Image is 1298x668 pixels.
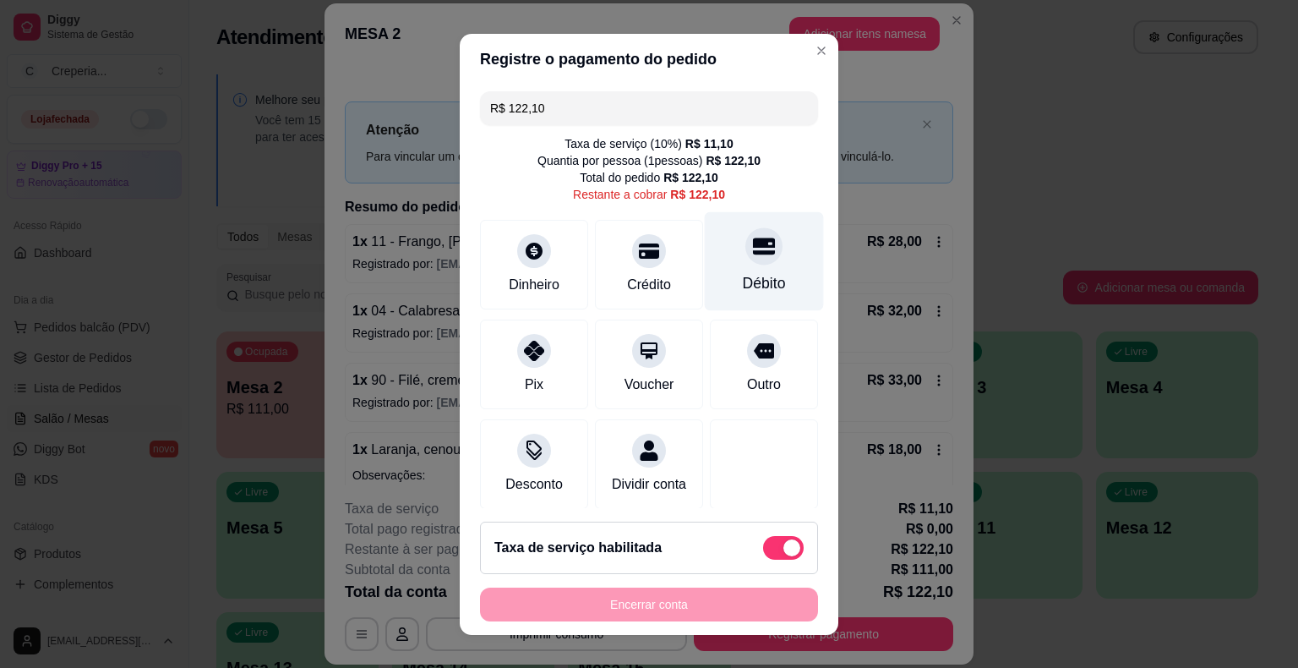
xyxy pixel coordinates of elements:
[564,135,733,152] div: Taxa de serviço ( 10 %)
[580,169,718,186] div: Total do pedido
[627,275,671,295] div: Crédito
[537,152,761,169] div: Quantia por pessoa ( 1 pessoas)
[747,375,781,395] div: Outro
[624,375,674,395] div: Voucher
[612,474,686,495] div: Dividir conta
[494,538,662,558] h2: Taxa de serviço habilitada
[663,169,718,186] div: R$ 122,10
[808,37,835,64] button: Close
[460,34,838,85] header: Registre o pagamento do pedido
[706,152,761,169] div: R$ 122,10
[490,91,808,125] input: Ex.: hambúrguer de cordeiro
[509,275,559,295] div: Dinheiro
[685,135,734,152] div: R$ 11,10
[670,186,725,203] div: R$ 122,10
[525,375,543,395] div: Pix
[743,272,786,294] div: Débito
[573,186,725,203] div: Restante a cobrar
[505,474,563,495] div: Desconto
